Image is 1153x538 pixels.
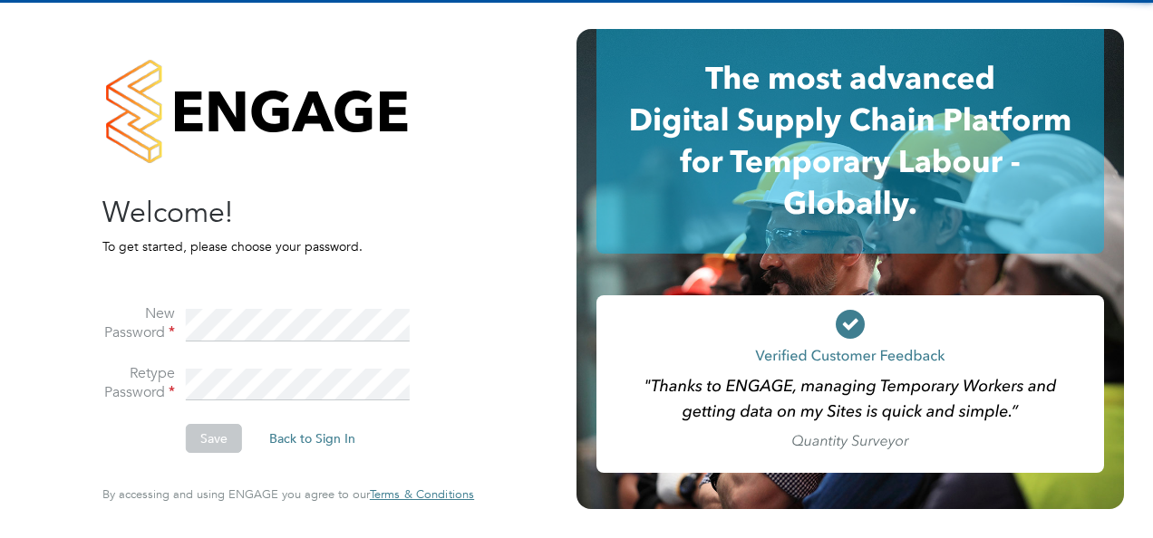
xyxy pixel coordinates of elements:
a: Terms & Conditions [370,487,474,502]
button: Save [186,424,242,453]
label: Retype Password [102,364,175,402]
span: By accessing and using ENGAGE you agree to our [102,486,474,502]
label: New Password [102,304,175,342]
h2: Welcome! [102,194,456,232]
p: To get started, please choose your password. [102,238,456,255]
button: Back to Sign In [255,424,370,453]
